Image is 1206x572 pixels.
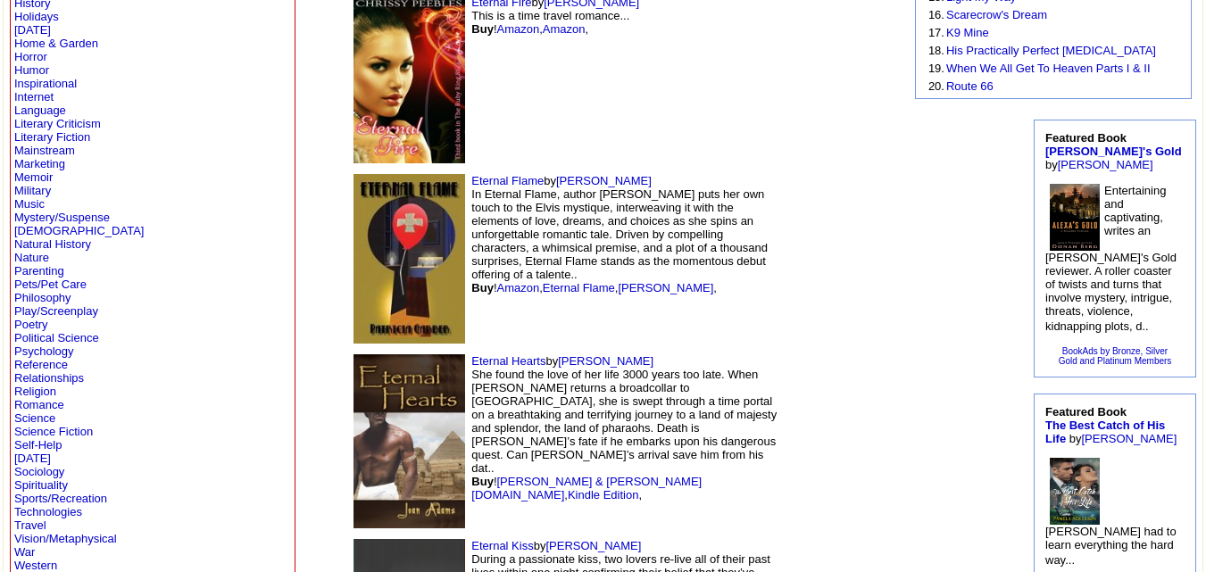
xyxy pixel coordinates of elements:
[14,438,62,452] a: Self-Help
[14,90,54,104] a: Internet
[14,304,98,318] a: Play/Screenplay
[14,344,73,358] a: Psychology
[1050,184,1100,251] img: 72794.jpg
[543,281,615,294] a: Eternal Flame
[888,447,893,452] img: shim.gif
[928,44,944,57] font: 18.
[14,465,64,478] a: Sociology
[14,170,53,184] a: Memoir
[928,8,944,21] font: 16.
[1045,525,1177,567] font: [PERSON_NAME] had to learn everything the hard way...
[1045,131,1182,158] b: Featured Book
[471,475,494,488] b: Buy
[14,291,71,304] a: Philosophy
[14,492,107,505] a: Sports/Recreation
[14,278,87,291] a: Pets/Pet Care
[14,411,55,425] a: Science
[14,478,68,492] a: Spirituality
[14,77,77,90] a: Inspirational
[1045,184,1177,333] font: Entertaining and captivating, writes an [PERSON_NAME]'s Gold reviewer. A roller coaster of twists...
[568,488,639,502] a: Kindle Edition
[800,387,871,494] img: shim.gif
[14,157,65,170] a: Marketing
[1059,346,1172,366] a: BookAds by Bronze, SilverGold and Platinum Members
[14,559,57,572] a: Western
[800,205,871,312] img: shim.gif
[946,44,1156,57] a: His Practically Perfect [MEDICAL_DATA]
[14,211,110,224] a: Mystery/Suspense
[497,281,540,294] a: Amazon
[353,174,465,343] img: 45143.jpg
[14,532,117,545] a: Vision/Metaphysical
[471,354,777,502] font: by She found the love of her life 3000 years too late. When [PERSON_NAME] returns a broadcollar t...
[1045,419,1165,445] a: The Best Catch of His Life
[14,50,47,63] a: Horror
[1045,405,1165,445] b: Featured Book
[556,174,652,187] a: [PERSON_NAME]
[14,117,101,130] a: Literary Criticism
[888,265,893,269] img: shim.gif
[14,224,144,237] a: [DEMOGRAPHIC_DATA]
[800,26,871,133] img: shim.gif
[558,354,653,368] a: [PERSON_NAME]
[14,184,51,197] a: Military
[1045,145,1182,158] a: [PERSON_NAME]'s Gold
[471,281,494,294] b: Buy
[14,264,64,278] a: Parenting
[543,22,586,36] a: Amazon
[888,86,893,90] img: shim.gif
[1045,131,1182,171] font: by
[14,331,99,344] a: Political Science
[471,354,545,368] a: Eternal Hearts
[1081,432,1177,445] a: [PERSON_NAME]
[471,174,544,187] a: Eternal Flame
[471,539,533,552] a: Eternal Kiss
[928,62,944,75] font: 19.
[14,505,82,518] a: Technologies
[928,26,944,39] font: 17.
[14,358,68,371] a: Reference
[14,452,51,465] a: [DATE]
[14,10,59,23] a: Holidays
[928,79,944,93] font: 20.
[14,385,56,398] a: Religion
[14,518,46,532] a: Travel
[14,318,48,331] a: Poetry
[14,104,66,117] a: Language
[1050,458,1100,525] img: 78730.jpg
[14,130,90,144] a: Literary Fiction
[14,237,91,251] a: Natural History
[14,23,51,37] a: [DATE]
[545,539,641,552] a: [PERSON_NAME]
[14,251,49,264] a: Nature
[1045,405,1177,445] font: by
[471,22,494,36] b: Buy
[618,281,713,294] a: [PERSON_NAME]
[14,371,84,385] a: Relationships
[14,197,45,211] a: Music
[14,425,93,438] a: Science Fiction
[946,26,989,39] a: K9 Mine
[497,22,540,36] a: Amazon
[14,63,49,77] a: Humor
[14,545,35,559] a: War
[14,37,98,50] a: Home & Garden
[946,79,994,93] a: Route 66
[471,174,768,294] font: by In Eternal Flame, author [PERSON_NAME] puts her own touch to the Elvis mystique, interweaving ...
[471,475,702,502] a: [PERSON_NAME] & [PERSON_NAME][DOMAIN_NAME]
[14,398,64,411] a: Romance
[946,62,1151,75] a: When We All Get To Heaven Parts I & II
[1058,158,1153,171] a: [PERSON_NAME]
[14,144,75,157] a: Mainstream
[946,8,1047,21] a: Scarecrow's Dream
[353,354,465,528] img: 36383.jpg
